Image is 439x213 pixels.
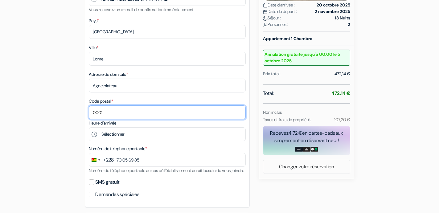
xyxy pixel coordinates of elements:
span: Personnes : [263,21,288,28]
img: user_icon.svg [263,23,268,27]
label: SMS gratuit [95,178,119,186]
span: Date de départ : [263,8,297,15]
small: Vous recevrez un e-mail de confirmation immédiatement [89,7,194,12]
img: moon.svg [263,16,268,21]
span: Séjour : [263,15,281,21]
strong: 2 novembre 2025 [315,8,350,15]
small: Annulation gratuite jusqu'a 00:00 le 5 octobre 2025 [263,50,350,66]
button: Change country, selected Togo (+228) [89,153,114,166]
label: Heure d'arrivée [89,120,116,126]
input: 90 11 23 45 [89,153,246,167]
small: Taxes et frais de propriété: [263,117,311,122]
span: Date d'arrivée : [263,2,295,8]
span: 4,72 € [289,130,302,136]
img: calendar.svg [263,10,268,14]
img: amazon-card-no-text.png [295,147,303,152]
img: adidas-card.png [303,147,310,152]
div: Prix total : [263,71,281,77]
label: Pays [89,18,99,24]
span: Total: [263,90,274,97]
small: 107,20 € [334,117,350,122]
b: Appartement 1 Chambre [263,36,312,41]
label: Adresse du domicile [89,71,128,78]
strong: 20 octobre 2025 [317,2,350,8]
strong: 13 Nuits [335,15,350,21]
label: Ville [89,44,98,51]
small: Non inclus [263,109,282,115]
strong: 472,14 € [331,90,350,96]
label: Demandes spéciales [95,190,139,199]
img: uber-uber-eats-card.png [310,147,318,152]
label: Numéro de telephone portable [89,145,147,152]
a: Changer votre réservation [263,161,350,173]
div: +228 [103,156,114,164]
small: Numéro de téléphone portable au cas où l'établissement aurait besoin de vous joindre [89,168,244,173]
div: Recevez en cartes-cadeaux simplement en réservant ceci ! [263,129,350,144]
div: 472,14 € [334,71,350,77]
label: Code postal [89,98,113,104]
img: calendar.svg [263,3,268,8]
strong: 2 [348,21,350,28]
